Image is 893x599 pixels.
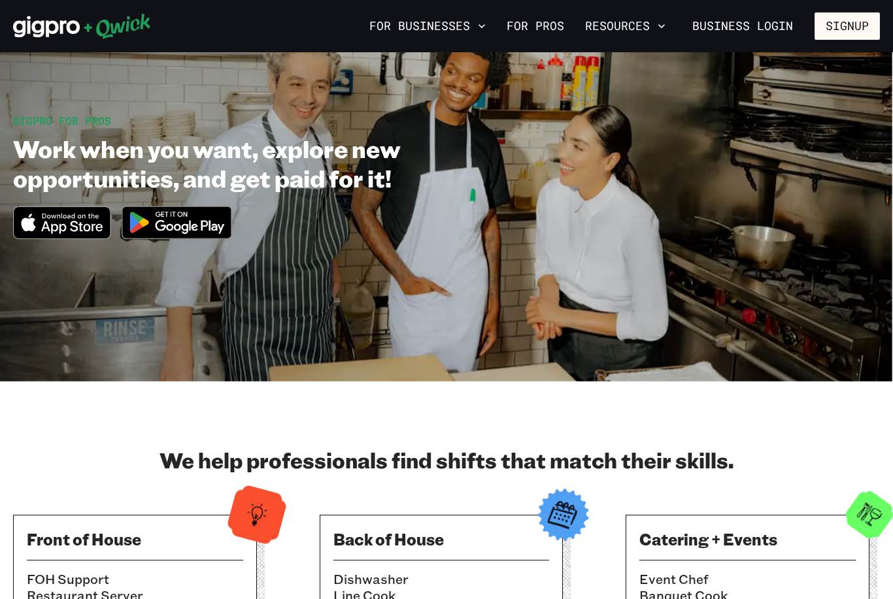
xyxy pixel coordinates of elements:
li: FOH Support [27,571,243,587]
h1: Work when you want, explore new opportunities, and get paid for it! [13,134,533,193]
button: Signup [815,12,880,40]
a: Download on the App Store [13,228,111,242]
h3: Front of House [27,528,243,549]
h3: Back of House [333,528,550,549]
h3: Catering + Events [639,528,856,549]
li: Dishwasher [333,571,550,587]
a: For Pros [501,15,569,37]
button: Resources [580,15,671,37]
h2: We help professionals find shifts that match their skills. [13,447,880,473]
li: Event Chef [639,571,856,587]
button: For Businesses [364,15,491,37]
span: GIGPRO FOR PROS [13,114,111,127]
a: Business Login [681,12,804,40]
img: Get it on Google Play [114,198,241,247]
